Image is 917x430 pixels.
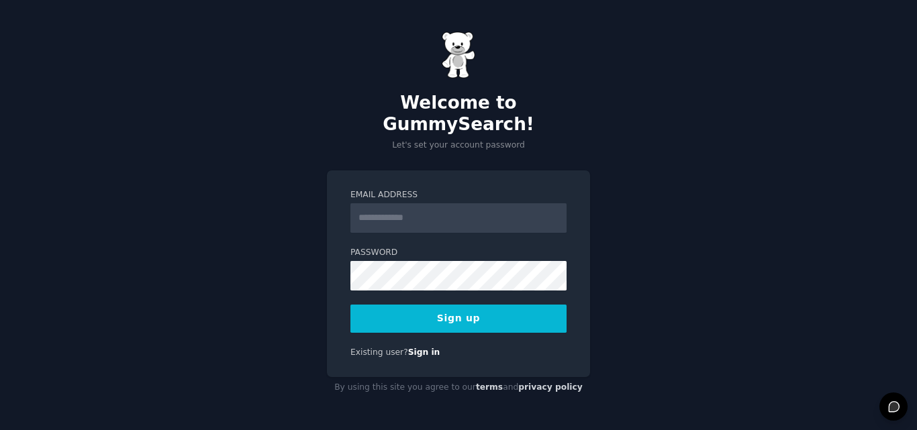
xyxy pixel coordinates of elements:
[350,189,567,201] label: Email Address
[350,247,567,259] label: Password
[327,93,590,135] h2: Welcome to GummySearch!
[476,382,503,392] a: terms
[327,140,590,152] p: Let's set your account password
[442,32,475,78] img: Gummy Bear
[350,305,567,333] button: Sign up
[518,382,583,392] a: privacy policy
[408,347,440,357] a: Sign in
[350,347,408,357] span: Existing user?
[327,377,590,398] div: By using this site you agree to our and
